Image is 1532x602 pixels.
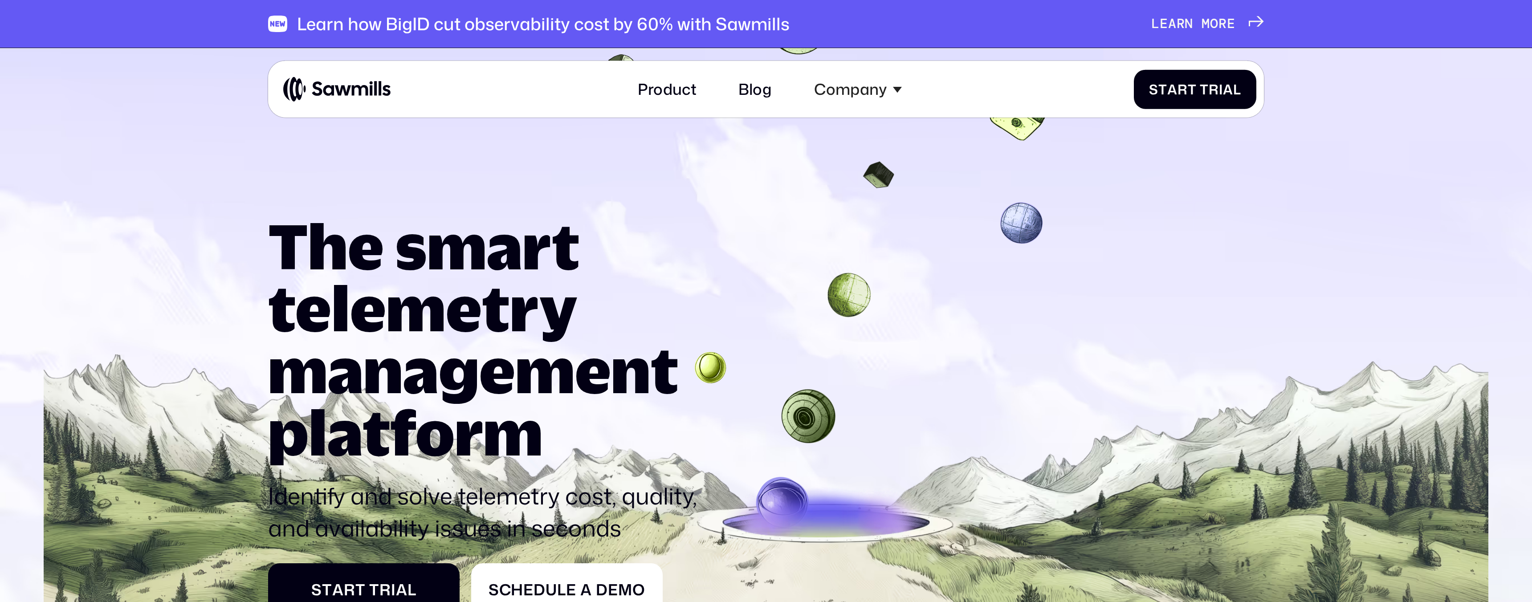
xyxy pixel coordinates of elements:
[396,581,407,599] span: a
[332,581,344,599] span: a
[297,13,790,34] div: Learn how BigID cut observability cost by 60% with Sawmills
[499,581,511,599] span: c
[1233,81,1241,97] span: l
[311,581,322,599] span: S
[1151,16,1160,32] span: L
[1219,81,1223,97] span: i
[1218,16,1227,32] span: r
[391,581,396,599] span: i
[1160,16,1168,32] span: e
[580,581,592,599] span: a
[1167,81,1178,97] span: a
[489,581,499,599] span: S
[1209,81,1219,97] span: r
[268,215,713,463] h1: The smart telemetry management platform
[1168,16,1177,32] span: a
[268,480,713,544] p: Identify and solve telemetry cost, quality, and availability issues in seconds
[1158,81,1167,97] span: t
[803,69,913,110] div: Company
[814,80,887,98] div: Company
[369,581,379,599] span: T
[557,581,566,599] span: l
[1210,16,1218,32] span: o
[355,581,366,599] span: t
[322,581,332,599] span: t
[1200,81,1209,97] span: T
[1227,16,1235,32] span: e
[546,581,557,599] span: u
[1177,16,1185,32] span: r
[1151,16,1264,32] a: Learnmore
[1149,81,1158,97] span: S
[596,581,608,599] span: D
[566,581,576,599] span: e
[523,581,534,599] span: e
[632,581,645,599] span: o
[1188,81,1197,97] span: t
[1223,81,1233,97] span: a
[344,581,355,599] span: r
[626,69,708,110] a: Product
[618,581,632,599] span: m
[727,69,784,110] a: Blog
[608,581,618,599] span: e
[379,581,391,599] span: r
[1202,16,1210,32] span: m
[1185,16,1193,32] span: n
[407,581,416,599] span: l
[511,581,523,599] span: h
[1134,69,1256,109] a: StartTrial
[1178,81,1188,97] span: r
[534,581,546,599] span: d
